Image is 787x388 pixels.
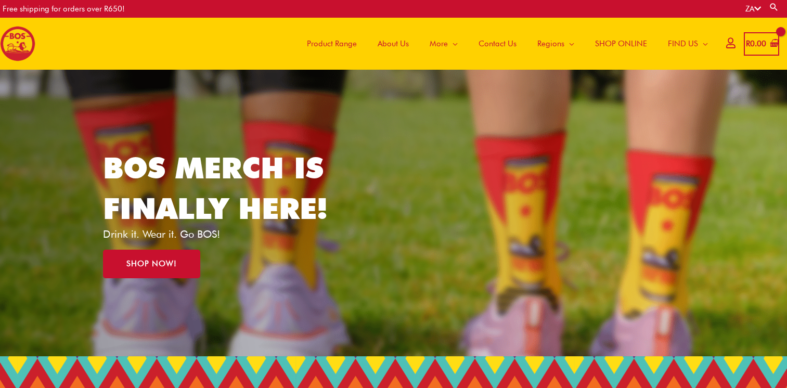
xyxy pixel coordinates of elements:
[527,18,585,70] a: Regions
[289,18,718,70] nav: Site Navigation
[126,260,177,268] span: SHOP NOW!
[745,4,761,14] a: ZA
[103,250,200,278] a: SHOP NOW!
[746,39,766,48] bdi: 0.00
[585,18,657,70] a: SHOP ONLINE
[468,18,527,70] a: Contact Us
[307,28,357,59] span: Product Range
[595,28,647,59] span: SHOP ONLINE
[430,28,448,59] span: More
[296,18,367,70] a: Product Range
[367,18,419,70] a: About Us
[419,18,468,70] a: More
[378,28,409,59] span: About Us
[668,28,698,59] span: FIND US
[746,39,750,48] span: R
[537,28,564,59] span: Regions
[744,32,779,56] a: View Shopping Cart, empty
[479,28,517,59] span: Contact Us
[103,150,328,226] a: BOS MERCH IS FINALLY HERE!
[769,2,779,12] a: Search button
[103,229,343,239] p: Drink it. Wear it. Go BOS!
